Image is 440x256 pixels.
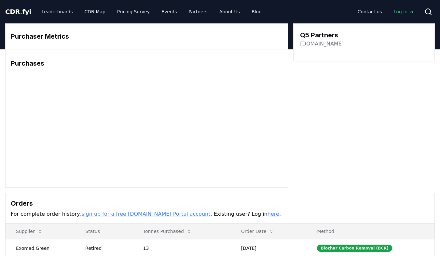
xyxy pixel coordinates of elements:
a: CDR Map [79,6,111,18]
a: here [268,211,279,217]
p: For complete order history, . Existing user? Log in . [11,210,429,218]
button: Tonnes Purchased [138,225,197,238]
span: . [20,8,22,16]
div: Biochar Carbon Removal (BCR) [317,245,392,252]
a: About Us [214,6,245,18]
a: [DOMAIN_NAME] [300,40,344,48]
a: Contact us [352,6,387,18]
h3: Purchases [11,58,282,68]
h3: Orders [11,198,429,208]
nav: Main [36,6,267,18]
a: Events [156,6,182,18]
a: Blog [246,6,267,18]
span: CDR fyi [5,8,31,16]
button: Order Date [236,225,280,238]
p: Method [312,228,429,235]
p: Status [80,228,127,235]
a: sign up for a free [DOMAIN_NAME] Portal account [82,211,211,217]
a: CDR.fyi [5,7,31,16]
span: Log in [394,8,414,15]
h3: Purchaser Metrics [11,32,282,41]
nav: Main [352,6,419,18]
a: Partners [184,6,213,18]
button: Supplier [11,225,48,238]
a: Leaderboards [36,6,78,18]
h3: Q5 Partners [300,30,344,40]
div: Retired [85,245,127,251]
a: Log in [389,6,419,18]
a: Pricing Survey [112,6,155,18]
